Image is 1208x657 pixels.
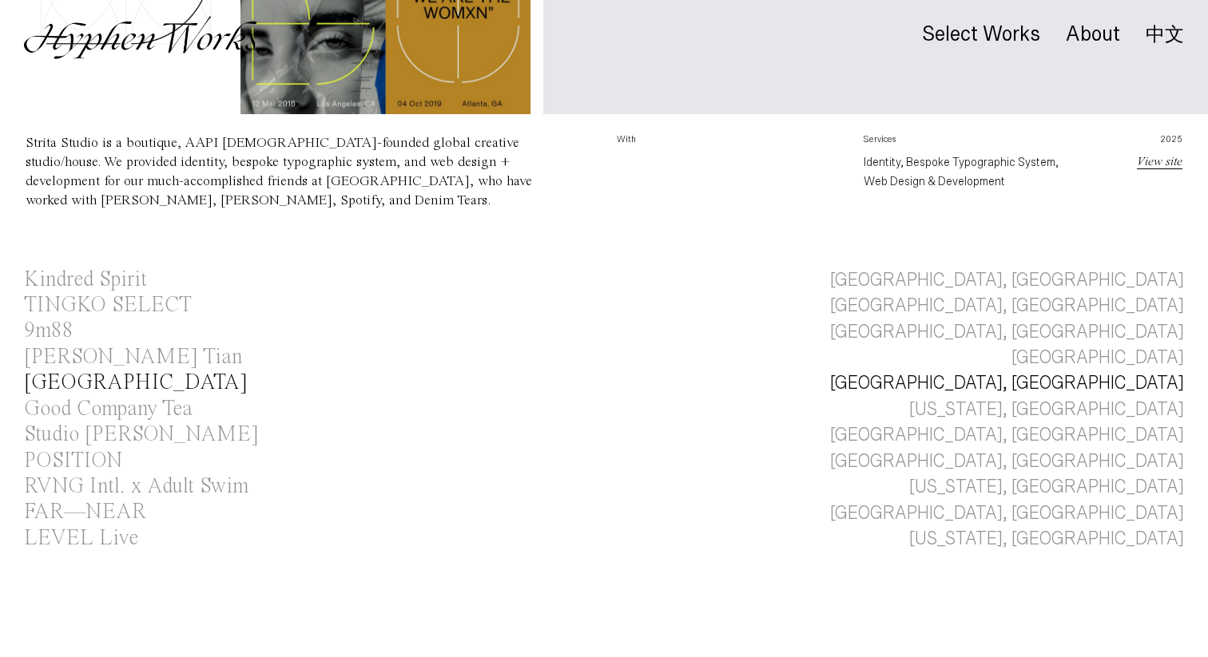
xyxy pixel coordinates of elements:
div: [GEOGRAPHIC_DATA], [GEOGRAPHIC_DATA] [830,422,1184,448]
div: [GEOGRAPHIC_DATA] [1011,345,1184,370]
div: Select Works [922,23,1040,46]
a: View site [1137,156,1182,168]
p: With [617,133,838,152]
div: [GEOGRAPHIC_DATA] [24,372,248,394]
div: About [1066,23,1120,46]
div: Good Company Tea [24,398,193,420]
p: Identity, Bespoke Typographic System, Web Design & Development [864,152,1085,191]
div: [GEOGRAPHIC_DATA], [GEOGRAPHIC_DATA] [830,501,1184,526]
div: Studio [PERSON_NAME] [24,424,259,445]
div: [US_STATE], [GEOGRAPHIC_DATA] [909,397,1184,422]
p: Services [864,133,1085,152]
div: Kindred Spirit [24,269,147,291]
div: [GEOGRAPHIC_DATA], [GEOGRAPHIC_DATA] [830,370,1184,396]
div: [US_STATE], [GEOGRAPHIC_DATA] [909,526,1184,552]
div: [PERSON_NAME] Tian [24,346,242,368]
div: [GEOGRAPHIC_DATA], [GEOGRAPHIC_DATA] [830,267,1184,293]
div: FAR—NEAR [24,501,146,523]
div: [GEOGRAPHIC_DATA], [GEOGRAPHIC_DATA] [830,319,1184,345]
div: 9m88 [24,320,74,342]
div: RVNG Intl. x Adult Swim [24,476,248,497]
img: Hyphen Works [24,16,260,59]
div: [GEOGRAPHIC_DATA], [GEOGRAPHIC_DATA] [830,449,1184,474]
a: 中文 [1146,26,1184,43]
div: [US_STATE], [GEOGRAPHIC_DATA] [909,474,1184,500]
p: 2025 [1111,133,1182,152]
div: [GEOGRAPHIC_DATA], [GEOGRAPHIC_DATA] [830,293,1184,319]
div: LEVEL Live [24,528,138,549]
div: POSITION [24,450,122,472]
a: About [1066,26,1120,44]
div: Strita Studio is a boutique, AAPI [DEMOGRAPHIC_DATA]-founded global creative studio/house. We pro... [26,136,532,208]
a: Select Works [922,26,1040,44]
div: TINGKO SELECT [24,295,192,316]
